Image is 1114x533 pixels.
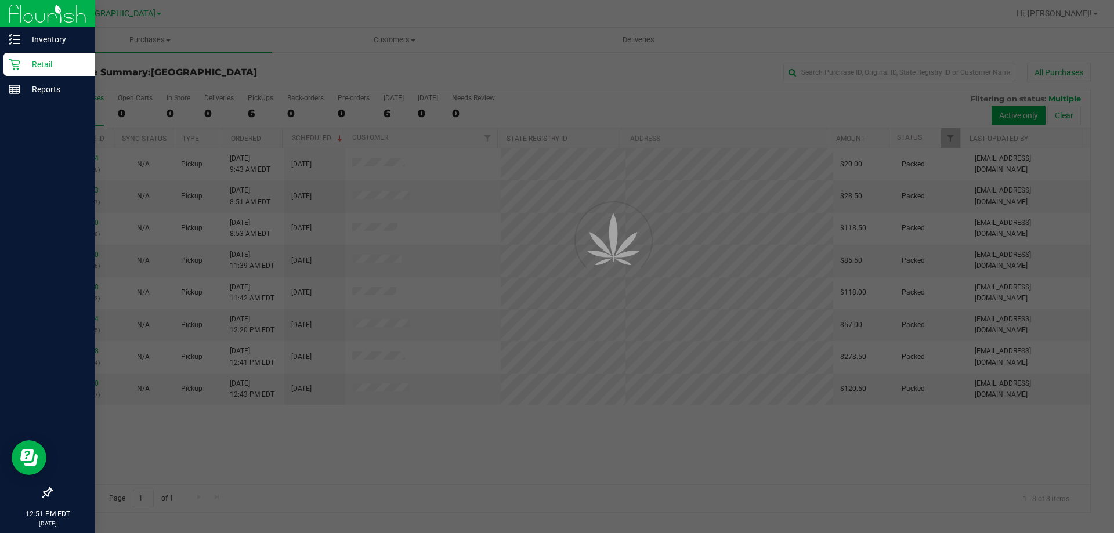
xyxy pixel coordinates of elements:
p: Reports [20,82,90,96]
inline-svg: Reports [9,84,20,95]
p: Retail [20,57,90,71]
iframe: Resource center [12,440,46,475]
inline-svg: Inventory [9,34,20,45]
p: 12:51 PM EDT [5,509,90,519]
inline-svg: Retail [9,59,20,70]
p: Inventory [20,32,90,46]
p: [DATE] [5,519,90,528]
